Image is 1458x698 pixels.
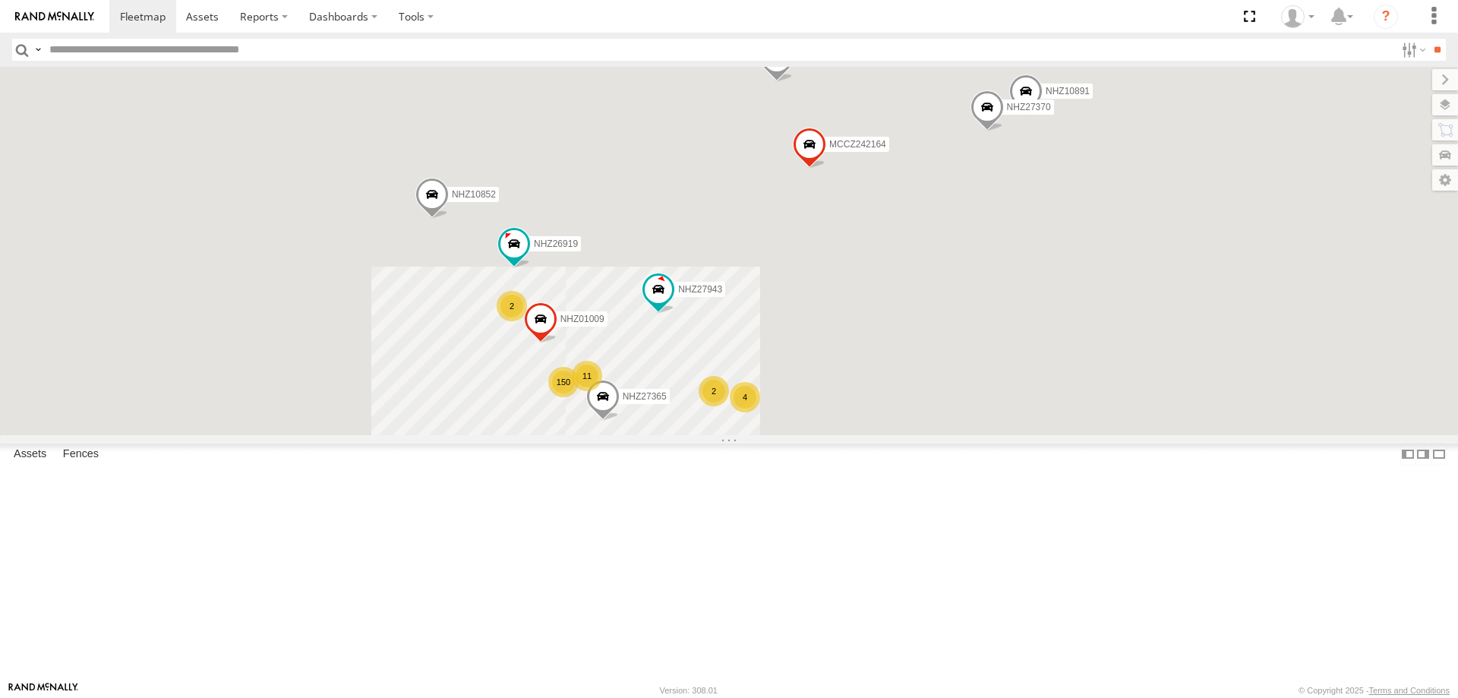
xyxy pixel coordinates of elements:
[699,376,729,406] div: 2
[678,284,722,295] span: NHZ27943
[534,238,578,249] span: NHZ26919
[1432,169,1458,191] label: Map Settings
[1276,5,1320,28] div: Zulema McIntosch
[1415,444,1431,466] label: Dock Summary Table to the Right
[560,314,604,324] span: NHZ01009
[6,444,54,465] label: Assets
[1374,5,1398,29] i: ?
[8,683,78,698] a: Visit our Website
[1046,86,1090,96] span: NHZ10891
[1369,686,1450,695] a: Terms and Conditions
[1400,444,1415,466] label: Dock Summary Table to the Left
[548,367,579,397] div: 150
[730,382,760,412] div: 4
[660,686,718,695] div: Version: 308.01
[452,189,496,200] span: NHZ10852
[1007,102,1051,112] span: NHZ27370
[1299,686,1450,695] div: © Copyright 2025 -
[623,391,667,402] span: NHZ27365
[55,444,106,465] label: Fences
[15,11,94,22] img: rand-logo.svg
[829,139,886,150] span: MCCZ242164
[1431,444,1447,466] label: Hide Summary Table
[497,291,527,321] div: 2
[32,39,44,61] label: Search Query
[572,361,602,391] div: 11
[1396,39,1428,61] label: Search Filter Options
